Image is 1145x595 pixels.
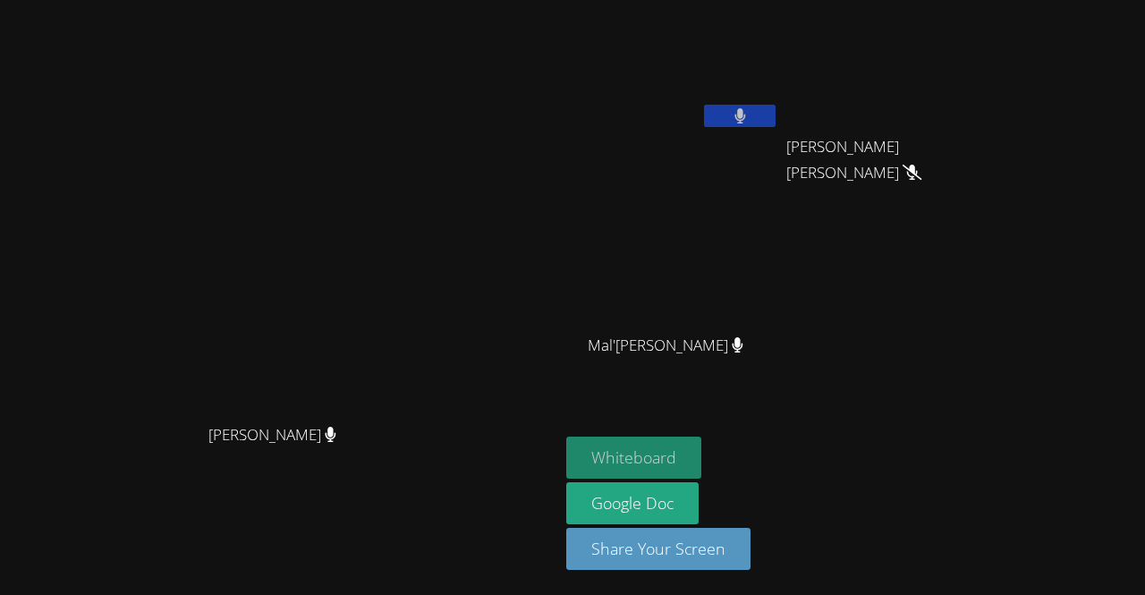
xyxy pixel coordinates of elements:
span: Mal'[PERSON_NAME] [588,333,743,359]
a: Google Doc [566,482,699,524]
span: [PERSON_NAME] [PERSON_NAME] [786,134,985,186]
button: Whiteboard [566,437,701,479]
span: [PERSON_NAME] [208,422,336,448]
button: Share Your Screen [566,528,751,570]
